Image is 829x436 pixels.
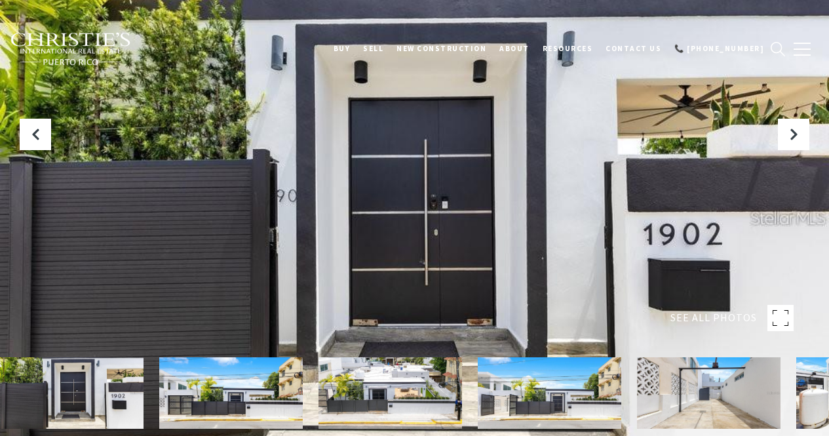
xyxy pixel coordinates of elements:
[478,357,621,429] img: 1902 CALLE CACIQUE
[10,32,132,66] img: Christie's International Real Estate black text logo
[536,32,600,65] a: Resources
[606,44,661,53] span: Contact Us
[357,32,390,65] a: SELL
[396,44,486,53] span: New Construction
[674,44,764,53] span: 📞 [PHONE_NUMBER]
[670,309,757,327] span: SEE ALL PHOTOS
[390,32,493,65] a: New Construction
[327,32,357,65] a: BUY
[159,357,303,429] img: 1902 CALLE CACIQUE
[493,32,536,65] a: About
[637,357,781,429] img: 1902 CALLE CACIQUE
[668,32,771,65] a: 📞 [PHONE_NUMBER]
[318,357,462,429] img: 1902 CALLE CACIQUE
